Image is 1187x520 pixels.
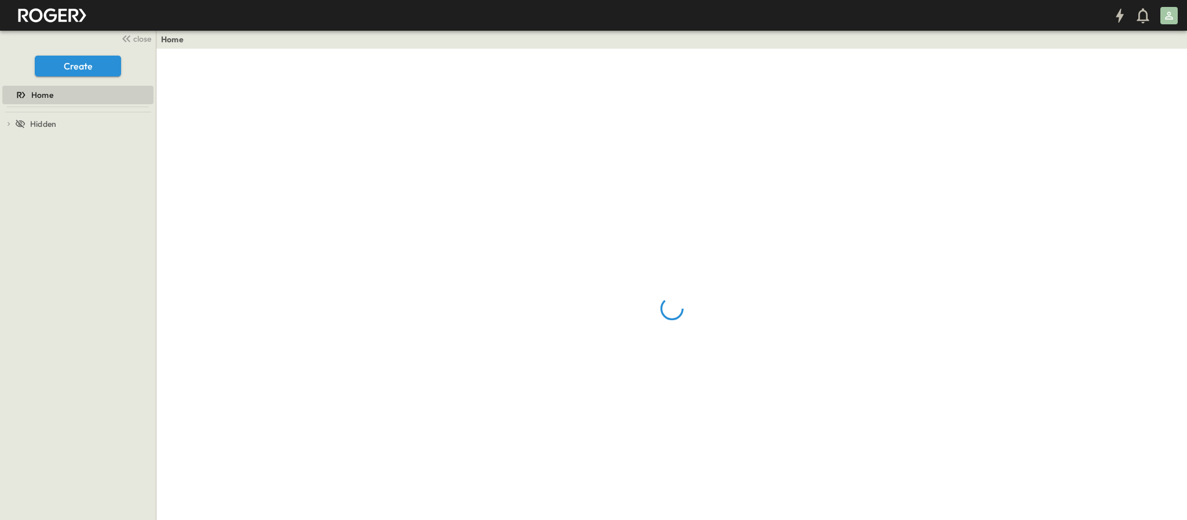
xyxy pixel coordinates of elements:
[116,30,154,46] button: close
[30,118,56,130] span: Hidden
[161,34,191,45] nav: breadcrumbs
[133,33,151,45] span: close
[31,89,53,101] span: Home
[35,56,121,76] button: Create
[2,87,151,103] a: Home
[161,34,184,45] a: Home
